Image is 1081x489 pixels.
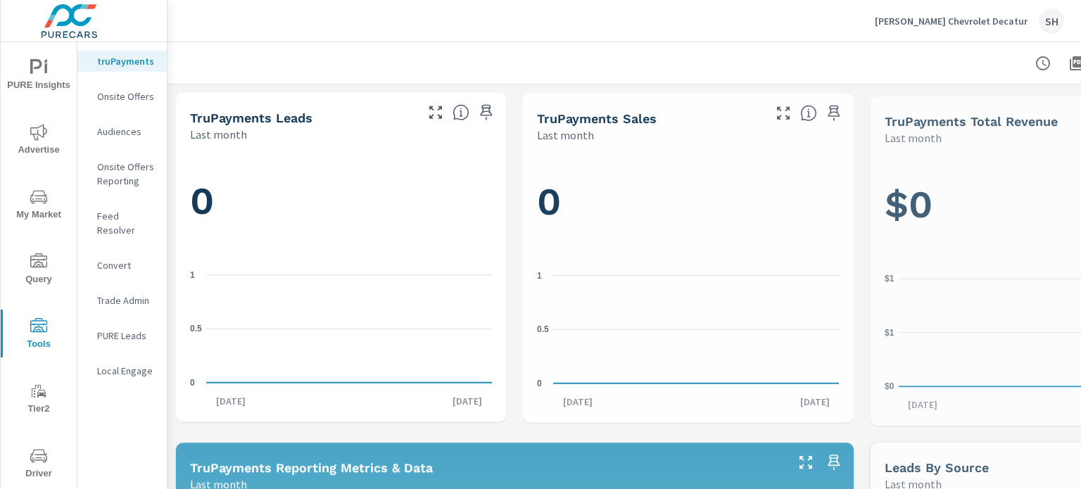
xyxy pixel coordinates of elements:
[5,189,72,223] span: My Market
[190,126,247,143] p: Last month
[537,378,542,388] text: 0
[97,209,156,237] p: Feed Resolver
[885,114,1058,129] h5: truPayments Total Revenue
[790,395,840,409] p: [DATE]
[97,89,156,103] p: Onsite Offers
[453,104,469,121] span: The number of truPayments leads.
[475,101,498,124] span: Save this to your personalized report
[875,15,1028,27] p: [PERSON_NAME] Chevrolet Decatur
[5,253,72,288] span: Query
[97,258,156,272] p: Convert
[537,111,657,126] h5: truPayments Sales
[190,324,202,334] text: 0.5
[537,127,594,144] p: Last month
[885,460,989,475] h5: Leads By Source
[800,105,817,122] span: Number of sales matched to a truPayments lead. [Source: This data is sourced from the dealer's DM...
[97,125,156,139] p: Audiences
[823,102,845,125] span: Save this to your personalized report
[5,59,72,94] span: PURE Insights
[823,451,845,474] span: Save this to your personalized report
[190,269,195,279] text: 1
[443,394,492,408] p: [DATE]
[537,324,549,334] text: 0.5
[97,293,156,307] p: Trade Admin
[97,160,156,188] p: Onsite Offers Reporting
[537,270,542,280] text: 1
[885,274,894,284] text: $1
[5,447,72,482] span: Driver
[898,398,947,412] p: [DATE]
[77,255,167,276] div: Convert
[885,129,942,146] p: Last month
[97,364,156,378] p: Local Engage
[5,318,72,353] span: Tools
[885,381,894,391] text: $0
[772,102,795,125] button: Make Fullscreen
[77,360,167,381] div: Local Engage
[190,460,433,475] h5: truPayments Reporting Metrics & Data
[1039,8,1064,34] div: SH
[190,177,492,225] h1: 0
[77,290,167,311] div: Trade Admin
[77,205,167,241] div: Feed Resolver
[77,325,167,346] div: PURE Leads
[77,121,167,142] div: Audiences
[885,327,894,337] text: $1
[77,156,167,191] div: Onsite Offers Reporting
[190,110,312,125] h5: truPayments Leads
[537,178,839,226] h1: 0
[97,329,156,343] p: PURE Leads
[5,383,72,417] span: Tier2
[97,54,156,68] p: truPayments
[77,51,167,72] div: truPayments
[5,124,72,158] span: Advertise
[795,451,817,474] button: Make Fullscreen
[77,86,167,107] div: Onsite Offers
[553,395,602,409] p: [DATE]
[190,377,195,387] text: 0
[424,101,447,124] button: Make Fullscreen
[206,394,255,408] p: [DATE]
